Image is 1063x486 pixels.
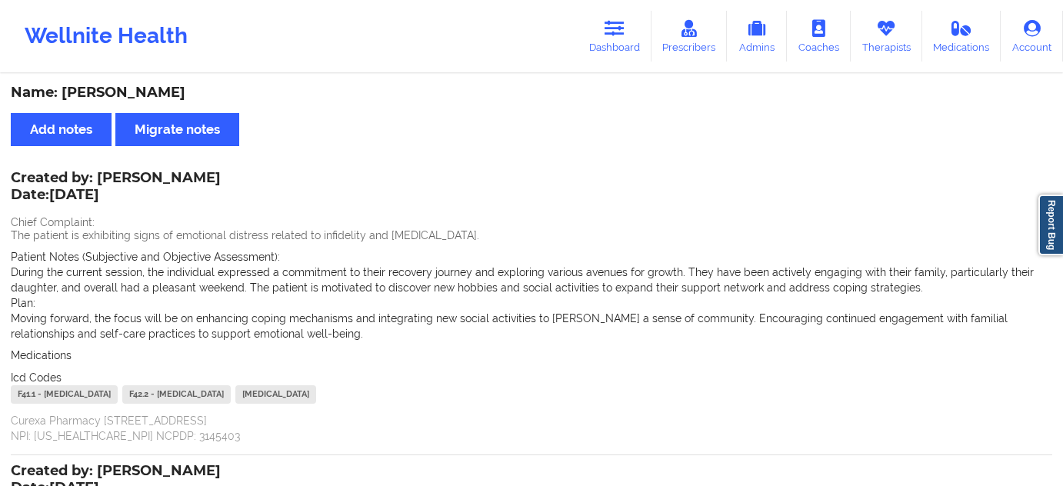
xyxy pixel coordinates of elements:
div: Created by: [PERSON_NAME] [11,170,221,205]
a: Medications [922,11,1001,62]
span: Plan: [11,297,35,309]
p: Date: [DATE] [11,185,221,205]
span: Patient Notes (Subjective and Objective Assessment): [11,251,280,263]
p: Curexa Pharmacy [STREET_ADDRESS] NPI: [US_HEALTHCARE_NPI] NCPDP: 3145403 [11,413,1052,444]
span: Chief Complaint: [11,216,95,228]
a: Prescribers [651,11,728,62]
a: Coaches [787,11,851,62]
span: Medications [11,349,72,361]
a: Therapists [851,11,922,62]
a: Dashboard [578,11,651,62]
div: F42.2 - [MEDICAL_DATA] [122,385,231,404]
p: The patient is exhibiting signs of emotional distress related to infidelity and [MEDICAL_DATA]. [11,228,1052,243]
p: Moving forward, the focus will be on enhancing coping mechanisms and integrating new social activ... [11,311,1052,341]
div: F41.1 - [MEDICAL_DATA] [11,385,118,404]
a: Account [1001,11,1063,62]
div: Name: [PERSON_NAME] [11,84,1052,102]
a: Admins [727,11,787,62]
span: Icd Codes [11,371,62,384]
div: [MEDICAL_DATA] [235,385,316,404]
p: During the current session, the individual expressed a commitment to their recovery journey and e... [11,265,1052,295]
a: Report Bug [1038,195,1063,255]
button: Add notes [11,113,112,146]
button: Migrate notes [115,113,239,146]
